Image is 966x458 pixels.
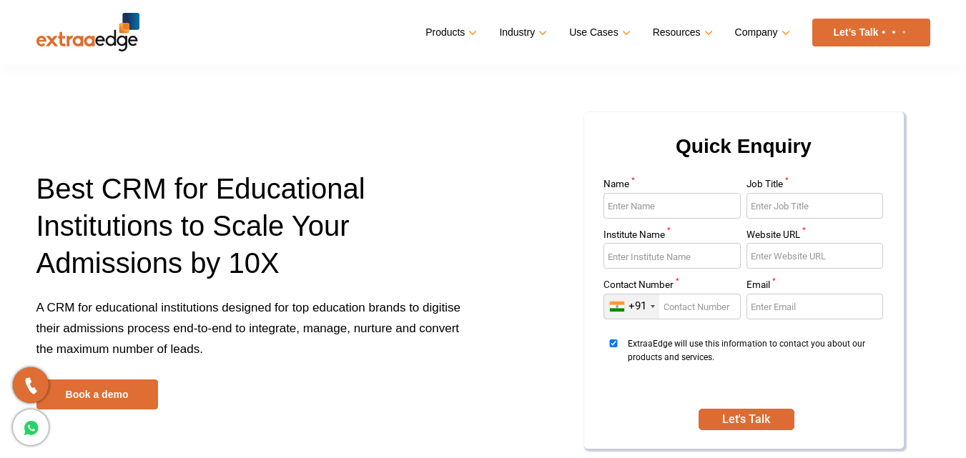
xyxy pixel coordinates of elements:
[746,243,884,269] input: Enter Website URL
[36,170,473,297] h1: Best CRM for Educational Institutions to Scale Your Admissions by 10X
[569,22,627,43] a: Use Cases
[699,409,794,430] button: SUBMIT
[604,294,659,319] div: India (भारत): +91
[603,339,624,347] input: ExtraaEdge will use this information to contact you about our products and services.
[603,280,741,294] label: Contact Number
[746,280,884,294] label: Email
[603,193,741,219] input: Enter Name
[746,179,884,193] label: Job Title
[425,22,474,43] a: Products
[629,299,646,313] div: +91
[36,379,158,409] a: Book a demo
[601,129,887,179] h2: Quick Enquiry
[735,22,787,43] a: Company
[746,193,884,219] input: Enter Job Title
[603,243,741,269] input: Enter Institute Name
[812,19,930,46] a: Let’s Talk
[653,22,710,43] a: Resources
[603,230,741,244] label: Institute Name
[746,294,884,319] input: Enter Email
[746,230,884,244] label: Website URL
[603,294,741,319] input: Enter Contact Number
[603,179,741,193] label: Name
[36,297,473,379] p: A CRM for educational institutions designed for top education brands to digitise their admissions...
[499,22,544,43] a: Industry
[628,337,879,391] span: ExtraaEdge will use this information to contact you about our products and services.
